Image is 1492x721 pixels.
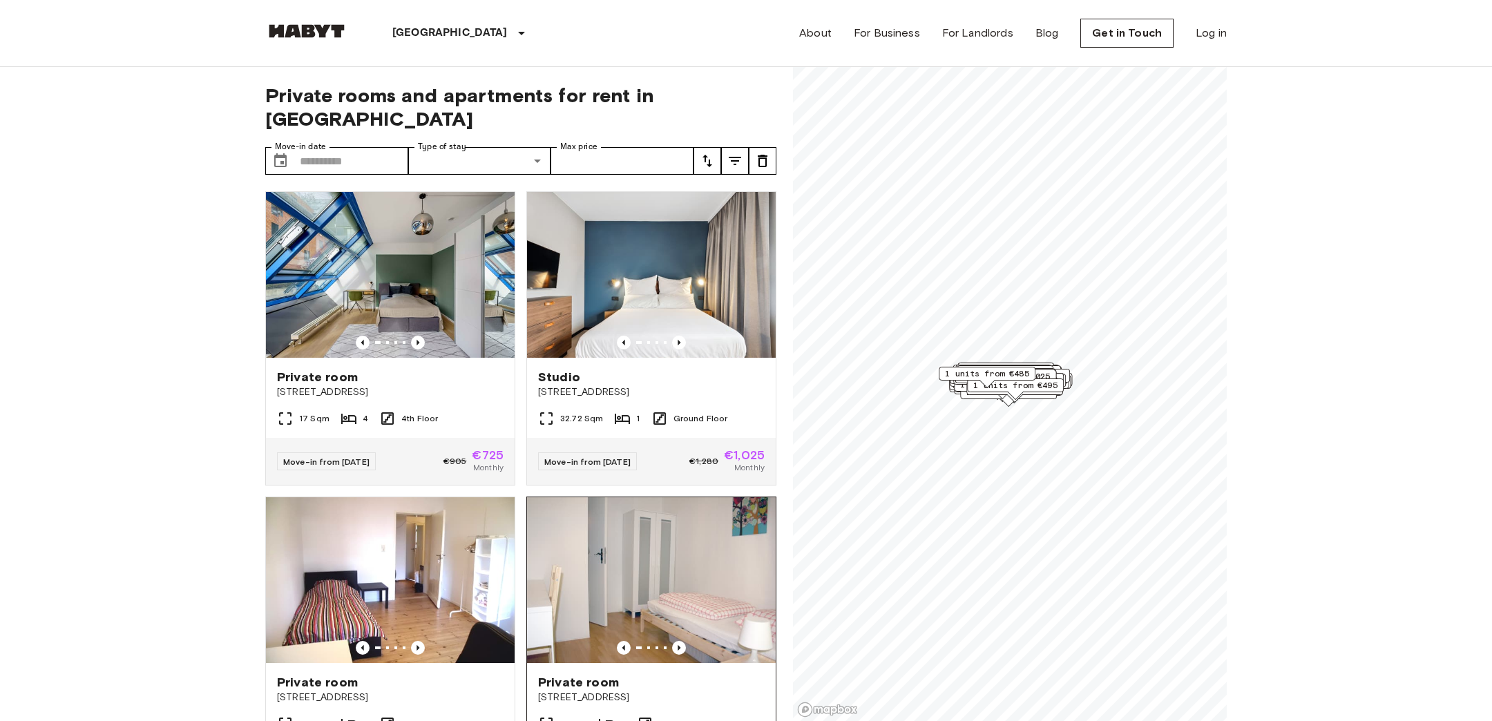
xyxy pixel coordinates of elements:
span: 1 units from €625 [963,366,1047,378]
span: Private room [277,674,358,691]
a: Marketing picture of unit DE-01-010-002-01HFPrevious imagePrevious imagePrivate room[STREET_ADDRE... [265,191,515,486]
button: Previous image [356,641,370,655]
a: For Landlords [942,25,1013,41]
span: €905 [443,455,467,468]
div: Map marker [953,365,1055,386]
button: Previous image [672,336,686,349]
span: 4th Floor [401,412,438,425]
img: Marketing picture of unit DE-01-093-04M [527,497,776,663]
a: Log in [1196,25,1227,41]
a: Blog [1035,25,1059,41]
span: 32.72 Sqm [560,412,603,425]
span: 1 units from €485 [945,367,1029,380]
span: Private room [277,369,358,385]
button: Previous image [617,336,631,349]
span: [STREET_ADDRESS] [277,385,504,399]
div: Map marker [957,363,1054,384]
label: Max price [560,141,597,153]
span: Monthly [473,461,504,474]
span: €725 [472,449,504,461]
div: Map marker [955,365,1052,386]
span: 1 units from €495 [973,379,1058,392]
img: Marketing picture of unit DE-01-029-04M [266,497,515,663]
div: Map marker [967,378,1064,400]
div: Map marker [970,375,1071,396]
div: Map marker [939,367,1035,388]
a: Marketing picture of unit DE-01-481-006-01Previous imagePrevious imageStudio[STREET_ADDRESS]32.72... [526,191,776,486]
span: [STREET_ADDRESS] [538,385,765,399]
span: 9 units from €530 [964,363,1048,376]
span: Move-in from [DATE] [283,456,370,467]
img: Habyt [265,24,348,38]
a: Get in Touch [1080,19,1174,48]
span: Move-in from [DATE] [544,456,631,467]
img: Marketing picture of unit DE-01-481-006-01 [527,192,776,358]
span: €1,025 [724,449,765,461]
button: Previous image [617,641,631,655]
button: tune [749,147,776,175]
button: tune [721,147,749,175]
button: Previous image [356,336,370,349]
button: tune [694,147,721,175]
a: About [799,25,832,41]
span: [STREET_ADDRESS] [538,691,765,704]
span: Private rooms and apartments for rent in [GEOGRAPHIC_DATA] [265,84,776,131]
span: [STREET_ADDRESS] [277,691,504,704]
button: Previous image [411,336,425,349]
button: Choose date [267,147,294,175]
a: Mapbox logo [797,702,858,718]
label: Type of stay [418,141,466,153]
span: Private room [538,674,619,691]
div: Map marker [971,373,1073,394]
span: 17 Sqm [299,412,329,425]
a: For Business [854,25,920,41]
span: 4 [363,412,368,425]
span: 1 units from €1025 [962,370,1051,383]
span: 1 [636,412,640,425]
p: [GEOGRAPHIC_DATA] [392,25,508,41]
div: Map marker [955,369,1057,391]
span: Ground Floor [673,412,728,425]
div: Map marker [957,365,1053,387]
span: €1,280 [689,455,718,468]
button: Previous image [411,641,425,655]
img: Marketing picture of unit DE-01-010-002-01HF [266,192,515,358]
span: Studio [538,369,580,385]
button: Previous image [672,641,686,655]
label: Move-in date [275,141,326,153]
div: Map marker [966,381,1063,403]
span: Monthly [734,461,765,474]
